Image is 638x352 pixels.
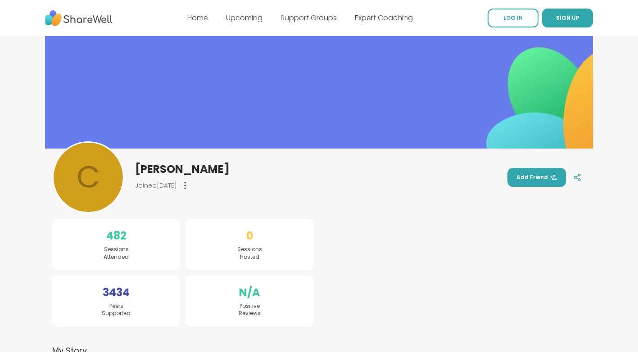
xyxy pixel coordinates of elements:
span: C [77,154,100,200]
span: LOG IN [503,14,523,22]
a: Upcoming [226,13,262,23]
span: Add Friend [516,173,557,181]
a: Home [187,13,208,23]
button: Add Friend [507,168,566,187]
span: Sessions Attended [104,246,129,261]
span: Positive Reviews [239,302,261,318]
span: Sessions Hosted [237,246,262,261]
span: [PERSON_NAME] [135,162,230,176]
a: LOG IN [488,9,538,27]
img: banner [45,36,593,149]
a: Expert Coaching [355,13,413,23]
span: SIGN UP [556,14,579,22]
span: 3434 [103,284,130,301]
span: 482 [106,228,127,244]
a: Support Groups [281,13,337,23]
span: N/A [239,284,260,301]
span: 0 [246,228,253,244]
span: Peers Supported [102,302,131,318]
button: SIGN UP [542,9,593,27]
span: Joined [DATE] [135,181,177,190]
img: ShareWell Nav Logo [45,6,113,31]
